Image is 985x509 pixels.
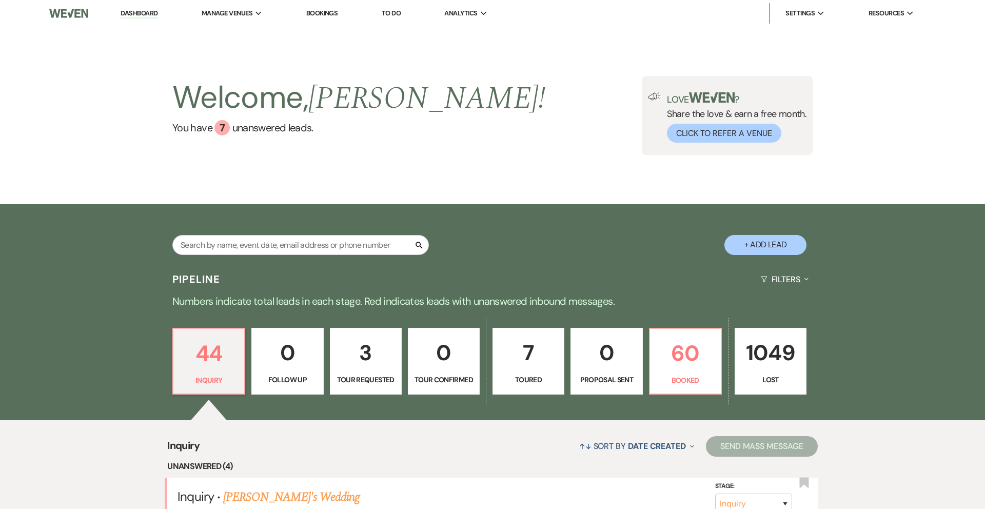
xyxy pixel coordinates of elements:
[656,336,715,370] p: 60
[251,328,323,395] a: 0Follow Up
[667,92,806,104] p: Love ?
[258,336,317,370] p: 0
[741,336,800,370] p: 1049
[337,374,395,385] p: Tour Requested
[415,336,473,370] p: 0
[172,235,429,255] input: Search by name, event date, email address or phone number
[706,436,818,457] button: Send Mass Message
[337,336,395,370] p: 3
[49,3,88,24] img: Weven Logo
[408,328,480,395] a: 0Tour Confirmed
[180,375,238,386] p: Inquiry
[649,328,722,395] a: 60Booked
[577,336,636,370] p: 0
[123,293,862,309] p: Numbers indicate total leads in each stage. Red indicates leads with unanswered inbound messages.
[757,266,813,293] button: Filters
[444,8,477,18] span: Analytics
[121,9,157,18] a: Dashboard
[689,92,735,103] img: weven-logo-green.svg
[172,328,245,395] a: 44Inquiry
[661,92,806,143] div: Share the love & earn a free month.
[308,75,545,122] span: [PERSON_NAME] !
[382,9,401,17] a: To Do
[869,8,904,18] span: Resources
[180,336,238,370] p: 44
[579,441,592,452] span: ↑↓
[667,124,781,143] button: Click to Refer a Venue
[656,375,715,386] p: Booked
[178,488,213,504] span: Inquiry
[499,374,558,385] p: Toured
[628,441,686,452] span: Date Created
[214,120,230,135] div: 7
[741,374,800,385] p: Lost
[330,328,402,395] a: 3Tour Requested
[172,76,545,120] h2: Welcome,
[785,8,815,18] span: Settings
[577,374,636,385] p: Proposal Sent
[167,460,817,473] li: Unanswered (4)
[570,328,642,395] a: 0Proposal Sent
[724,235,806,255] button: + Add Lead
[172,272,221,286] h3: Pipeline
[735,328,806,395] a: 1049Lost
[415,374,473,385] p: Tour Confirmed
[258,374,317,385] p: Follow Up
[167,438,200,460] span: Inquiry
[715,481,792,492] label: Stage:
[493,328,564,395] a: 7Toured
[648,92,661,101] img: loud-speaker-illustration.svg
[223,488,360,506] a: [PERSON_NAME]'s Wedding
[306,9,338,17] a: Bookings
[172,120,545,135] a: You have 7 unanswered leads.
[575,433,698,460] button: Sort By Date Created
[499,336,558,370] p: 7
[202,8,252,18] span: Manage Venues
